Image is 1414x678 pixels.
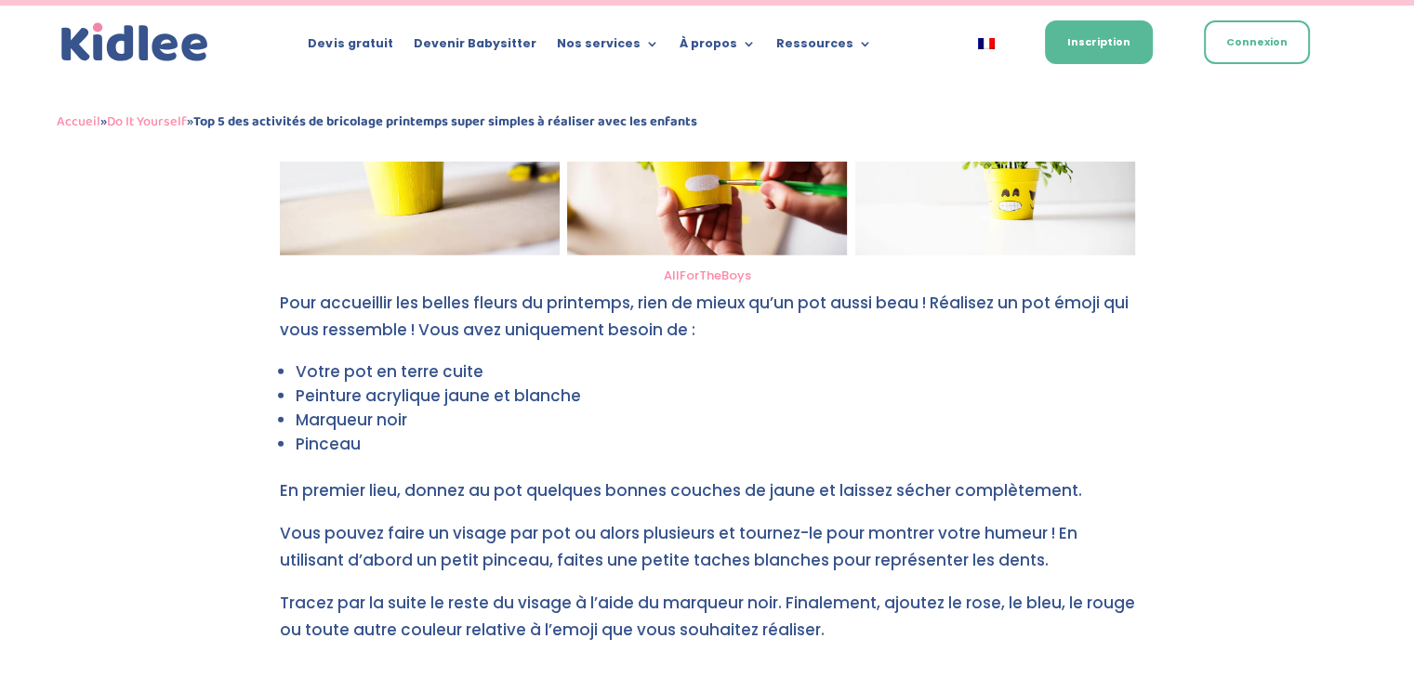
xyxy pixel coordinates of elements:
[107,111,187,133] a: Do It Yourself
[556,37,658,58] a: Nos services
[296,384,1135,408] li: Peinture acrylique jaune et blanche
[413,37,535,58] a: Devenir Babysitter
[775,37,871,58] a: Ressources
[193,111,697,133] strong: Top 5 des activités de bricolage printemps super simples à réaliser avec les enfants
[57,111,697,133] span: » »
[855,69,1135,255] img: bricolage printemps pot
[280,590,1135,644] p: Tracez par la suite le reste du visage à l’aide du marqueur noir. Finalement, ajoutez le rose, le...
[679,37,755,58] a: À propos
[1204,20,1310,64] a: Connexion
[280,477,1135,520] p: En premier lieu, donnez au pot quelques bonnes couches de jaune et laissez sécher complètement.
[57,111,100,133] a: Accueil
[280,290,1135,359] p: Pour accueillir les belles fleurs du printemps, rien de mieux qu’un pot aussi beau ! Réalisez un ...
[57,19,213,67] a: Kidlee Logo
[296,408,1135,432] li: Marqueur noir
[280,69,560,255] img: bricolage printemps pot
[280,520,1135,590] p: Vous pouvez faire un visage par pot ou alors plusieurs et tournez-le pour montrer votre humeur ! ...
[308,37,392,58] a: Devis gratuit
[664,267,751,284] a: AllForTheBoys
[57,19,213,67] img: logo_kidlee_bleu
[978,38,995,49] img: Français
[296,432,1135,456] li: Pinceau
[1045,20,1153,64] a: Inscription
[567,69,847,255] img: bricolage printemps pot
[296,359,1135,384] li: Votre pot en terre cuite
